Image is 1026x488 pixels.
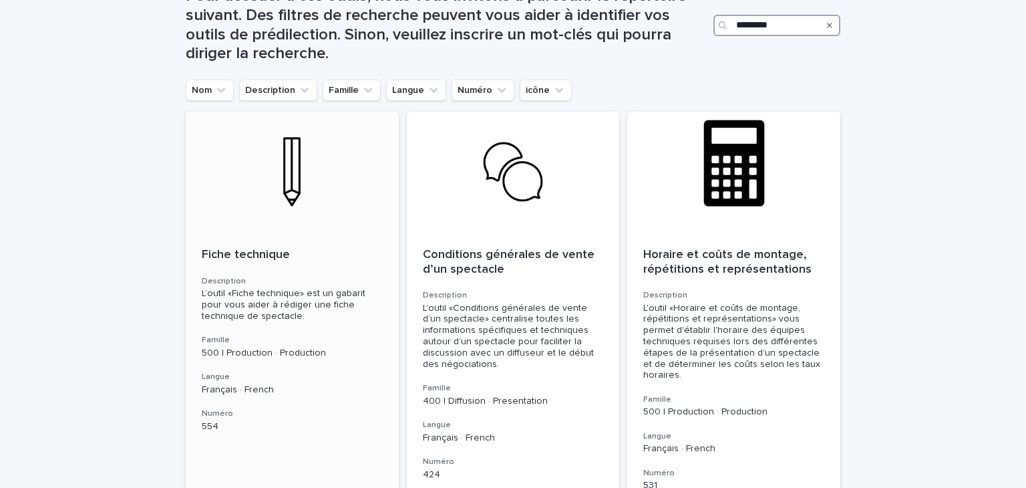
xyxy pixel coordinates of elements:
div: L’outil «Conditions générales de vente d’un spectacle» centralise toutes les informations spécifi... [423,303,604,370]
button: Description [239,80,317,101]
p: 554 [202,421,383,433]
h3: Numéro [423,457,604,467]
h3: Description [423,290,604,301]
h3: Langue [643,431,824,442]
h3: Famille [643,394,824,405]
input: Search [713,15,840,36]
p: Français · French [423,433,604,444]
p: 400 | Diffusion · Presentation [423,396,604,407]
p: Conditions générales de vente d’un spectacle [423,248,604,277]
p: Fiche technique [202,248,383,263]
h3: Description [643,290,824,301]
button: Langue [386,80,446,101]
h3: Famille [202,335,383,346]
div: L’outil «Fiche technique» est un gabarit pour vous aider à rédiger une fiche technique de spectacle. [202,288,383,322]
p: 500 | Production · Production [202,348,383,359]
button: Famille [323,80,381,101]
button: icône [520,80,572,101]
h3: Description [202,276,383,287]
h3: Numéro [643,468,824,479]
p: Français · French [202,384,383,396]
p: 500 | Production · Production [643,406,824,418]
p: Horaire et coûts de montage, répétitions et représentations [643,248,824,277]
p: Français · French [643,443,824,455]
div: L'outil «Horaire et coûts de montage, répétitions et représentations» vous permet d'établir l'hor... [643,303,824,382]
h3: Langue [423,420,604,431]
h3: Numéro [202,408,383,419]
button: Nom [186,80,234,101]
button: Numéro [452,80,514,101]
h3: Famille [423,383,604,394]
p: 424 [423,469,604,481]
h3: Langue [202,372,383,382]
